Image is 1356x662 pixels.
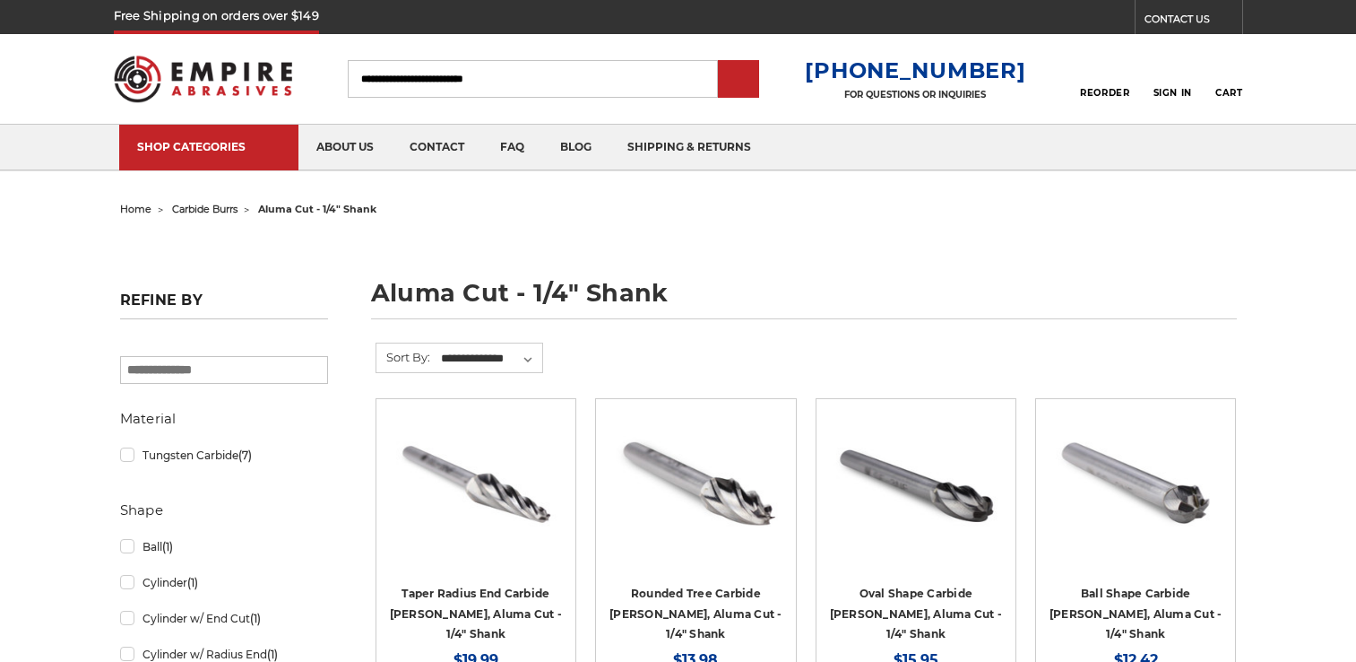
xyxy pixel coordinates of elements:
a: Ball(1) [120,531,328,562]
img: SF-3NF rounded tree shape carbide burr 1/4" shank [609,412,782,555]
img: SL-3NF taper radius shape carbide burr 1/4" shank [389,412,563,555]
a: SL-3NF taper radius shape carbide burr 1/4" shank [389,412,563,641]
a: Cart [1215,59,1242,99]
a: blog [542,125,609,170]
span: (1) [162,540,173,553]
a: home [120,203,151,215]
a: carbide burrs [172,203,238,215]
h5: Shape [120,500,328,521]
span: Sign In [1153,87,1192,99]
a: [PHONE_NUMBER] [805,57,1025,83]
span: (1) [250,612,261,625]
a: SE-3NF oval/egg shape carbide burr 1/4" shank [829,412,1003,641]
span: Reorder [1080,87,1129,99]
img: Empire Abrasives [114,44,293,114]
a: contact [392,125,482,170]
input: Submit [721,62,756,98]
select: Sort By: [438,345,542,372]
h5: Refine by [120,292,328,319]
a: faq [482,125,542,170]
span: (1) [267,648,278,661]
span: aluma cut - 1/4" shank [258,203,376,215]
a: SD-3NF ball shape carbide burr 1/4" shank [1049,412,1222,641]
h5: Material [120,408,328,430]
img: SD-3NF ball shape carbide burr 1/4" shank [1049,412,1222,555]
label: Sort By: [376,344,430,370]
a: SF-3NF rounded tree shape carbide burr 1/4" shank [609,412,782,641]
a: Tungsten Carbide(7) [120,440,328,471]
a: Cylinder w/ End Cut(1) [120,603,328,634]
span: Cart [1215,87,1242,99]
span: (7) [238,449,252,462]
span: (1) [187,576,198,589]
img: SE-3NF oval/egg shape carbide burr 1/4" shank [829,412,1003,555]
a: Reorder [1080,59,1129,98]
h1: aluma cut - 1/4" shank [371,281,1237,319]
a: Cylinder(1) [120,567,328,598]
a: shipping & returns [609,125,769,170]
a: about us [298,125,392,170]
a: CONTACT US [1144,9,1242,34]
div: SHOP CATEGORIES [137,140,281,153]
p: FOR QUESTIONS OR INQUIRIES [805,89,1025,100]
